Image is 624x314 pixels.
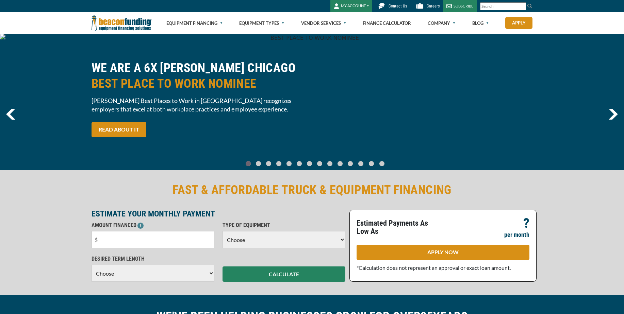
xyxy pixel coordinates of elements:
[480,2,526,10] input: Search
[92,97,308,114] span: [PERSON_NAME] Best Places to Work in [GEOGRAPHIC_DATA] recognizes employers that excel at both wo...
[363,12,411,34] a: Finance Calculator
[166,12,223,34] a: Equipment Financing
[92,122,146,137] a: READ ABOUT IT
[357,245,529,260] a: APPLY NOW
[92,255,214,263] p: DESIRED TERM LENGTH
[92,231,214,248] input: $
[378,161,386,167] a: Go To Slide 13
[92,210,345,218] p: ESTIMATE YOUR MONTHLY PAYMENT
[92,221,214,229] p: AMOUNT FINANCED
[301,12,346,34] a: Vendor Services
[505,17,532,29] a: Apply
[315,161,324,167] a: Go To Slide 7
[285,161,293,167] a: Go To Slide 4
[428,12,455,34] a: Company
[527,3,532,8] img: Search
[504,231,529,239] p: per month
[254,161,262,167] a: Go To Slide 1
[523,219,529,227] p: ?
[389,4,407,8] span: Contact Us
[357,161,365,167] a: Go To Slide 11
[223,266,345,282] button: CALCULATE
[608,109,618,120] img: Right Navigator
[367,161,376,167] a: Go To Slide 12
[427,4,440,8] span: Careers
[295,161,303,167] a: Go To Slide 5
[336,161,344,167] a: Go To Slide 9
[92,182,532,198] h2: FAST & AFFORDABLE TRUCK & EQUIPMENT FINANCING
[357,219,439,235] p: Estimated Payments As Low As
[275,161,283,167] a: Go To Slide 3
[239,12,284,34] a: Equipment Types
[472,12,489,34] a: Blog
[92,76,308,91] span: BEST PLACE TO WORK NOMINEE
[326,161,334,167] a: Go To Slide 8
[346,161,355,167] a: Go To Slide 10
[608,109,618,120] a: next
[6,109,15,120] img: Left Navigator
[519,4,524,9] a: Clear search text
[92,60,308,91] h2: WE ARE A 6X [PERSON_NAME] CHICAGO
[223,221,345,229] p: TYPE OF EQUIPMENT
[357,264,511,271] span: *Calculation does not represent an approval or exact loan amount.
[244,161,252,167] a: Go To Slide 0
[6,109,15,120] a: previous
[264,161,273,167] a: Go To Slide 2
[305,161,313,167] a: Go To Slide 6
[92,12,152,34] img: Beacon Funding Corporation logo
